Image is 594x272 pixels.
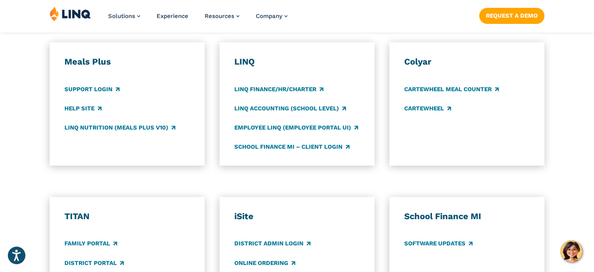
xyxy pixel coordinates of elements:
[560,240,582,262] button: Hello, have a question? Let’s chat.
[404,211,530,222] h3: School Finance MI
[108,13,140,20] a: Solutions
[234,85,323,94] a: LINQ Finance/HR/Charter
[157,13,188,20] a: Experience
[404,56,530,67] h3: Colyar
[205,13,234,20] span: Resources
[64,211,190,222] h3: TITAN
[50,6,91,21] img: LINQ | K‑12 Software
[108,6,287,32] nav: Primary Navigation
[234,259,295,267] a: Online Ordering
[256,13,282,20] span: Company
[256,13,287,20] a: Company
[64,85,120,94] a: Support Login
[404,85,499,94] a: CARTEWHEEL Meal Counter
[64,56,190,67] h3: Meals Plus
[234,240,310,248] a: District Admin Login
[205,13,239,20] a: Resources
[64,240,117,248] a: Family Portal
[64,259,124,267] a: District Portal
[234,104,346,113] a: LINQ Accounting (school level)
[234,142,350,151] a: School Finance MI – Client Login
[64,123,175,132] a: LINQ Nutrition (Meals Plus v10)
[234,56,360,67] h3: LINQ
[234,211,360,222] h3: iSite
[404,104,451,113] a: CARTEWHEEL
[479,8,544,23] a: Request a Demo
[234,123,358,132] a: Employee LINQ (Employee Portal UI)
[64,104,102,113] a: Help Site
[404,240,473,248] a: Software Updates
[479,6,544,23] nav: Button Navigation
[108,13,135,20] span: Solutions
